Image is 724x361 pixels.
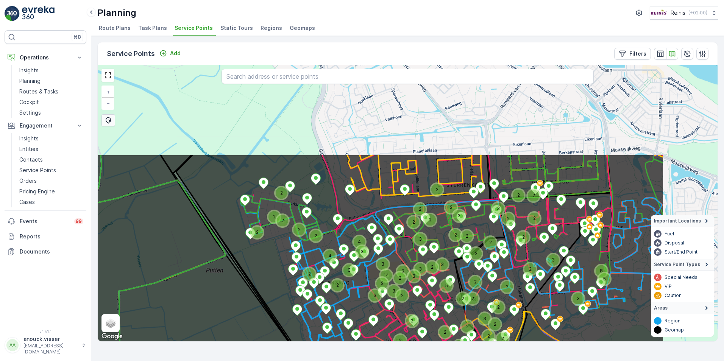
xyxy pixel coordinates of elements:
div: 2 [485,237,496,248]
a: Cases [16,197,86,207]
a: View Fullscreen [102,70,114,81]
div: 3 [408,271,420,282]
div: 2 [450,229,454,234]
div: 2 [277,215,288,226]
div: 2 [528,190,539,201]
a: Orders [16,176,86,186]
p: VIP [665,283,672,289]
p: Region [665,318,680,324]
div: 3 [479,313,484,317]
div: 2 [529,213,533,217]
a: Zoom In [102,86,114,98]
div: 2 [501,281,513,293]
div: 8 [596,265,600,270]
p: Reinis [671,9,685,17]
div: 2 [489,319,494,323]
div: 3 [369,290,374,294]
div: 2 [394,272,406,284]
div: 3 [397,266,409,277]
p: Start/End Point [665,249,697,255]
span: Route Plans [99,24,131,32]
span: + [106,89,110,95]
div: 2 [304,268,315,280]
div: 3 [356,246,368,257]
p: Service Points [19,166,56,174]
span: Areas [654,305,668,311]
div: 4 [324,250,329,255]
div: 2 [251,227,263,238]
div: 14 [381,270,392,281]
div: 2 [439,327,444,331]
button: Filters [614,48,651,60]
div: 2 [293,224,305,235]
p: Service Points [107,48,155,59]
div: 2 [462,321,466,325]
div: 2 [467,293,471,297]
button: Engagement [5,118,86,133]
div: 2 [461,230,473,242]
div: 2 [276,187,287,199]
div: 2 [408,216,419,228]
div: 2 [408,216,412,221]
div: 2 [426,261,431,266]
div: 3 [548,254,559,266]
button: AAanouck.visser[EMAIL_ADDRESS][DOMAIN_NAME] [5,335,86,355]
div: 2 [524,263,536,275]
div: 2 [470,248,475,252]
div: 2 [431,184,443,195]
p: Cases [19,198,35,206]
span: Service Point Types [654,261,700,268]
div: 5 [599,273,610,285]
p: Routes & Tasks [19,88,58,95]
a: Planning [16,76,86,86]
div: 2 [445,202,450,206]
p: anouck.visser [23,335,78,343]
div: 2 [529,213,540,224]
p: Operations [20,54,71,61]
div: 2 [457,293,462,297]
div: 2 [453,210,458,215]
img: logo_light-DOdMpM7g.png [22,6,55,21]
div: 3 [343,265,348,269]
div: 4 [454,340,458,345]
div: 2 [493,302,497,306]
div: 2 [293,224,298,229]
div: 2 [457,293,468,304]
div: 5 [599,273,603,278]
div: 2 [395,335,399,339]
p: Add [170,50,181,57]
p: Insights [19,67,39,74]
p: Planning [97,7,136,19]
a: Entities [16,144,86,154]
div: 3 [356,246,361,251]
button: Reinis(+02:00) [650,6,718,20]
p: Special Needs [665,274,697,280]
div: 2 [497,333,508,344]
p: ⌘B [73,34,81,40]
p: Documents [20,248,83,255]
div: AA [6,339,19,351]
div: 3 [369,290,381,301]
p: Contacts [19,156,43,163]
a: Reports [5,229,86,244]
div: 3 [415,233,426,245]
div: 2 [277,215,281,219]
a: Open this area in Google Maps (opens a new window) [100,331,125,341]
a: Contacts [16,154,86,165]
div: 4 [354,236,365,247]
div: 3 [377,258,382,263]
a: Documents [5,244,86,259]
p: Engagement [20,122,71,129]
div: 2 [396,290,408,301]
p: Events [20,218,70,225]
div: 2 [493,302,504,313]
div: 8 [596,265,607,277]
div: 2 [518,232,529,243]
p: Fuel [665,231,674,237]
div: 2 [251,227,256,231]
div: 4 [354,236,358,241]
span: Geomaps [290,24,315,32]
div: 2 [396,290,401,294]
div: 2 [332,280,343,291]
img: logo [5,6,20,21]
